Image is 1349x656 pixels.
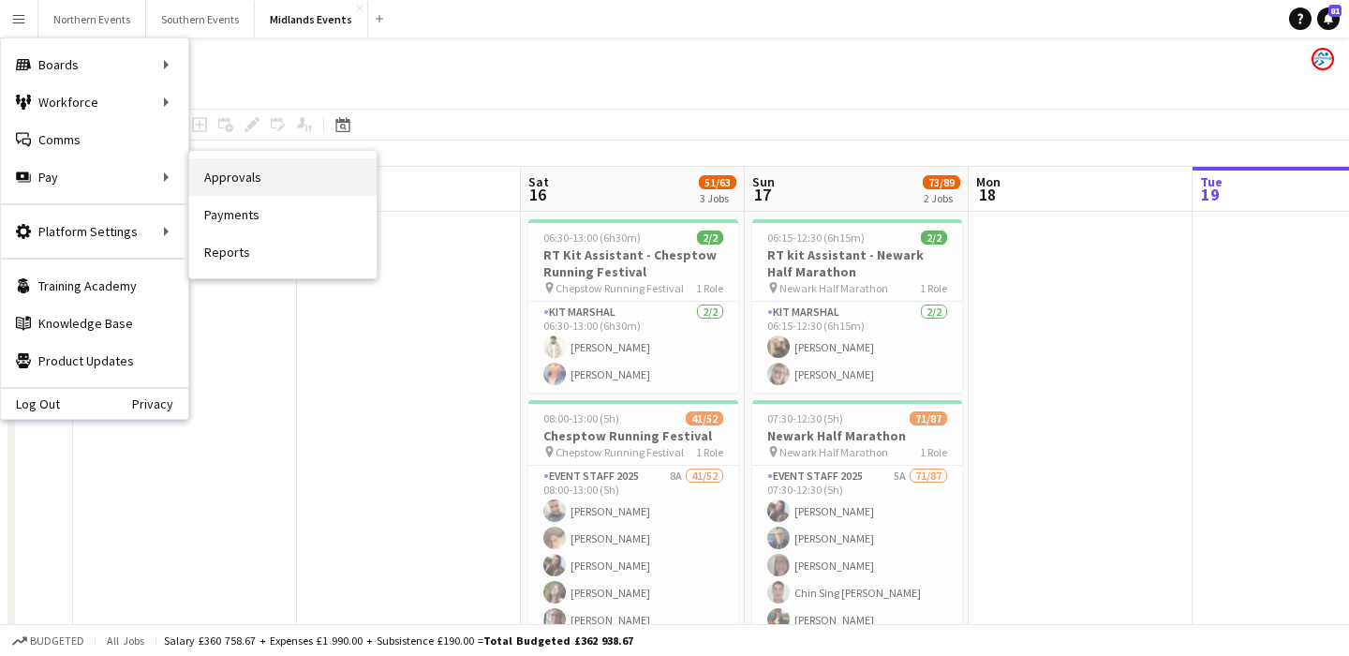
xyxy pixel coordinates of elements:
span: Total Budgeted £362 938.67 [483,634,633,648]
button: Budgeted [9,631,87,651]
span: Newark Half Marathon [779,281,888,295]
a: Knowledge Base [1,305,188,342]
span: 1 Role [696,281,723,295]
button: Southern Events [146,1,255,37]
a: Payments [189,196,377,233]
span: 1 Role [696,445,723,459]
button: Northern Events [38,1,146,37]
div: Pay [1,158,188,196]
span: 2/2 [921,231,947,245]
span: 51/63 [699,175,736,189]
h3: Chesptow Running Festival [528,427,738,444]
span: Newark Half Marathon [779,445,888,459]
span: 2/2 [697,231,723,245]
span: All jobs [103,634,148,648]
a: Product Updates [1,342,188,380]
a: Training Academy [1,267,188,305]
a: 81 [1317,7,1340,30]
span: 17 [749,184,775,205]
a: Comms [1,121,188,158]
span: Tue [1200,173,1223,190]
span: 1 Role [920,281,947,295]
app-card-role: Kit Marshal2/206:30-13:00 (6h30m)[PERSON_NAME][PERSON_NAME] [528,302,738,393]
div: Salary £360 758.67 + Expenses £1 990.00 + Subsistence £190.00 = [164,634,633,648]
span: Mon [976,173,1001,190]
span: Chepstow Running Festival [556,281,684,295]
h3: RT Kit Assistant - Chesptow Running Festival [528,246,738,280]
span: 71/87 [910,411,947,425]
span: 81 [1328,5,1342,17]
div: Platform Settings [1,213,188,250]
app-job-card: 06:30-13:00 (6h30m)2/2RT Kit Assistant - Chesptow Running Festival Chepstow Running Festival1 Rol... [528,219,738,393]
div: Workforce [1,83,188,121]
a: Log Out [1,396,60,411]
div: Boards [1,46,188,83]
span: 73/89 [923,175,960,189]
span: 06:15-12:30 (6h15m) [767,231,865,245]
div: 2 Jobs [924,191,959,205]
app-card-role: Kit Marshal2/206:15-12:30 (6h15m)[PERSON_NAME][PERSON_NAME] [752,302,962,393]
span: Sat [528,173,549,190]
h3: Newark Half Marathon [752,427,962,444]
button: Midlands Events [255,1,368,37]
a: Reports [189,233,377,271]
span: 18 [973,184,1001,205]
span: Budgeted [30,634,84,648]
div: 3 Jobs [700,191,735,205]
span: 1 Role [920,445,947,459]
span: 41/52 [686,411,723,425]
span: Sun [752,173,775,190]
h3: RT kit Assistant - Newark Half Marathon [752,246,962,280]
span: 07:30-12:30 (5h) [767,411,843,425]
app-job-card: 06:15-12:30 (6h15m)2/2RT kit Assistant - Newark Half Marathon Newark Half Marathon1 RoleKit Marsh... [752,219,962,393]
span: 16 [526,184,549,205]
a: Privacy [132,396,188,411]
span: 06:30-13:00 (6h30m) [543,231,641,245]
span: Chepstow Running Festival [556,445,684,459]
span: 08:00-13:00 (5h) [543,411,619,425]
span: 19 [1197,184,1223,205]
a: Approvals [189,158,377,196]
app-user-avatar: RunThrough Events [1312,48,1334,70]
